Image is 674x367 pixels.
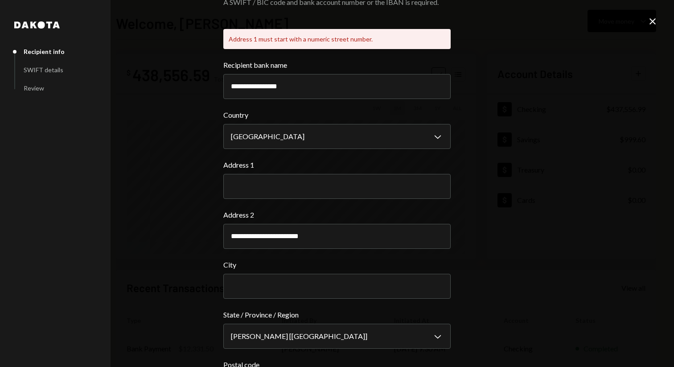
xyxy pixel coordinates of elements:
[223,124,451,149] button: Country
[24,66,63,74] div: SWIFT details
[223,29,451,49] div: Address 1 must start with a numeric street number.
[223,309,451,320] label: State / Province / Region
[223,60,451,70] label: Recipient bank name
[24,84,44,92] div: Review
[223,110,451,120] label: Country
[223,160,451,170] label: Address 1
[24,48,65,55] div: Recipient info
[223,210,451,220] label: Address 2
[223,260,451,270] label: City
[223,324,451,349] button: State / Province / Region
